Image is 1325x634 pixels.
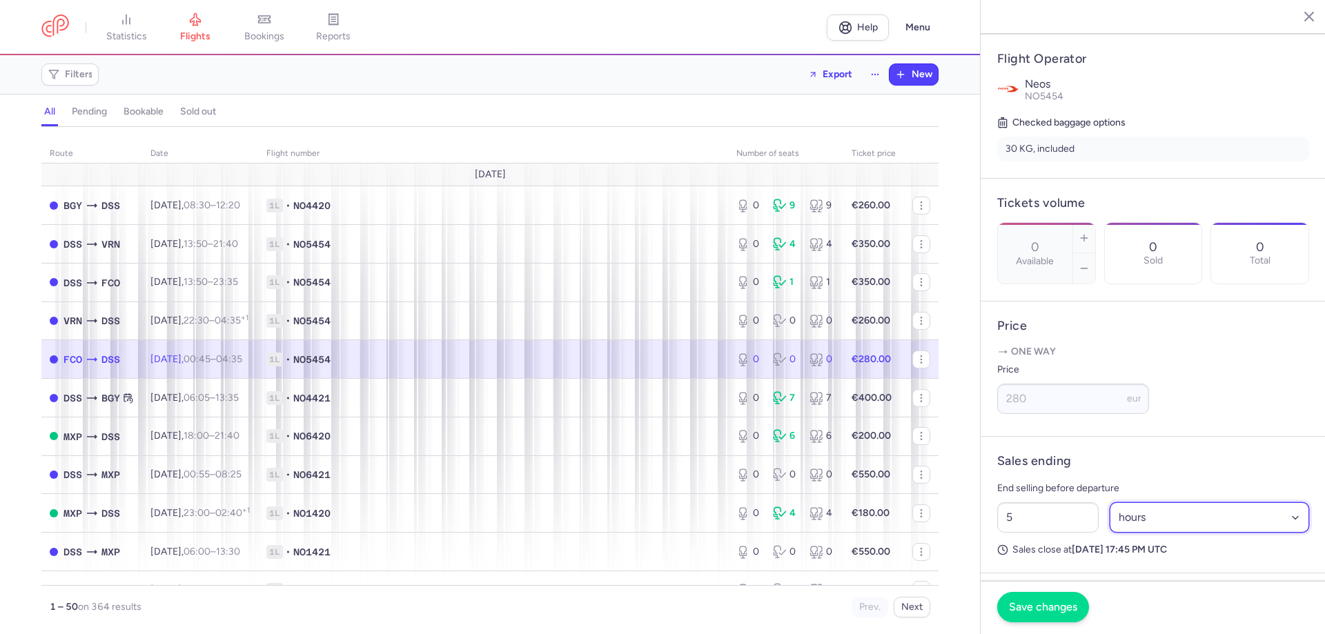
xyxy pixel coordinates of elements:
[293,583,331,597] span: NO3396
[214,584,239,595] time: 21:00
[101,237,120,252] span: VRN
[216,546,240,557] time: 13:30
[736,199,762,212] div: 0
[184,392,239,404] span: –
[773,583,798,597] div: 0
[184,430,209,442] time: 18:00
[101,313,120,328] span: DSS
[216,353,242,365] time: 04:35
[293,314,331,328] span: NO5454
[72,106,107,118] h4: pending
[293,391,331,405] span: NO4421
[736,237,762,251] div: 0
[809,545,835,559] div: 0
[184,507,250,519] span: –
[1256,240,1264,254] p: 0
[150,199,240,211] span: [DATE],
[852,199,890,211] strong: €260.00
[184,468,210,480] time: 00:55
[142,143,258,164] th: date
[809,237,835,251] div: 4
[736,353,762,366] div: 0
[852,507,890,519] strong: €180.00
[184,238,238,250] span: –
[1149,240,1157,254] p: 0
[101,544,120,559] span: MXP
[809,468,835,482] div: 0
[293,506,331,520] span: NO1420
[773,353,798,366] div: 0
[997,318,1309,334] h4: Price
[184,276,238,288] span: –
[736,429,762,443] div: 0
[184,584,239,595] span: –
[852,392,892,404] strong: €400.00
[184,507,210,519] time: 23:00
[809,314,835,328] div: 0
[184,353,210,365] time: 00:45
[736,506,762,520] div: 0
[150,238,238,250] span: [DATE],
[101,506,120,521] span: DSS
[809,353,835,366] div: 0
[184,430,239,442] span: –
[1250,255,1270,266] p: Total
[286,545,291,559] span: •
[809,199,835,212] div: 9
[293,275,331,289] span: NO5454
[852,276,890,288] strong: €350.00
[266,237,283,251] span: 1L
[299,12,368,43] a: reports
[266,199,283,212] span: 1L
[63,429,82,444] span: MXP
[293,353,331,366] span: NO5454
[773,545,798,559] div: 0
[184,546,210,557] time: 06:00
[50,601,78,613] strong: 1 – 50
[1016,256,1054,267] label: Available
[293,199,331,212] span: NO4420
[773,199,798,212] div: 9
[997,345,1309,359] p: One way
[215,507,250,519] time: 02:40
[736,391,762,405] div: 0
[809,429,835,443] div: 6
[213,276,238,288] time: 23:35
[266,314,283,328] span: 1L
[266,353,283,366] span: 1L
[266,545,283,559] span: 1L
[852,430,891,442] strong: €200.00
[63,237,82,252] span: DSS
[852,238,890,250] strong: €350.00
[997,51,1309,67] h4: Flight Operator
[475,169,506,180] span: [DATE]
[997,544,1309,556] p: Sales close at
[101,467,120,482] span: MXP
[316,30,351,43] span: reports
[101,583,120,598] span: LOS
[997,195,1309,211] h4: Tickets volume
[997,361,1149,378] label: Price
[180,30,210,43] span: flights
[184,584,208,595] time: 16:00
[184,315,248,326] span: –
[41,143,142,164] th: route
[997,78,1019,100] img: Neos logo
[997,384,1149,414] input: ---
[63,506,82,521] span: MXP
[65,69,93,80] span: Filters
[997,453,1071,469] h4: Sales ending
[773,391,798,405] div: 7
[266,391,283,405] span: 1L
[215,468,242,480] time: 08:25
[150,584,239,595] span: [DATE],
[736,275,762,289] div: 0
[184,468,242,480] span: –
[773,429,798,443] div: 6
[997,115,1309,131] h5: Checked baggage options
[44,106,55,118] h4: all
[773,314,798,328] div: 0
[1144,255,1163,266] p: Sold
[266,583,283,597] span: 1L
[63,352,82,367] span: FCO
